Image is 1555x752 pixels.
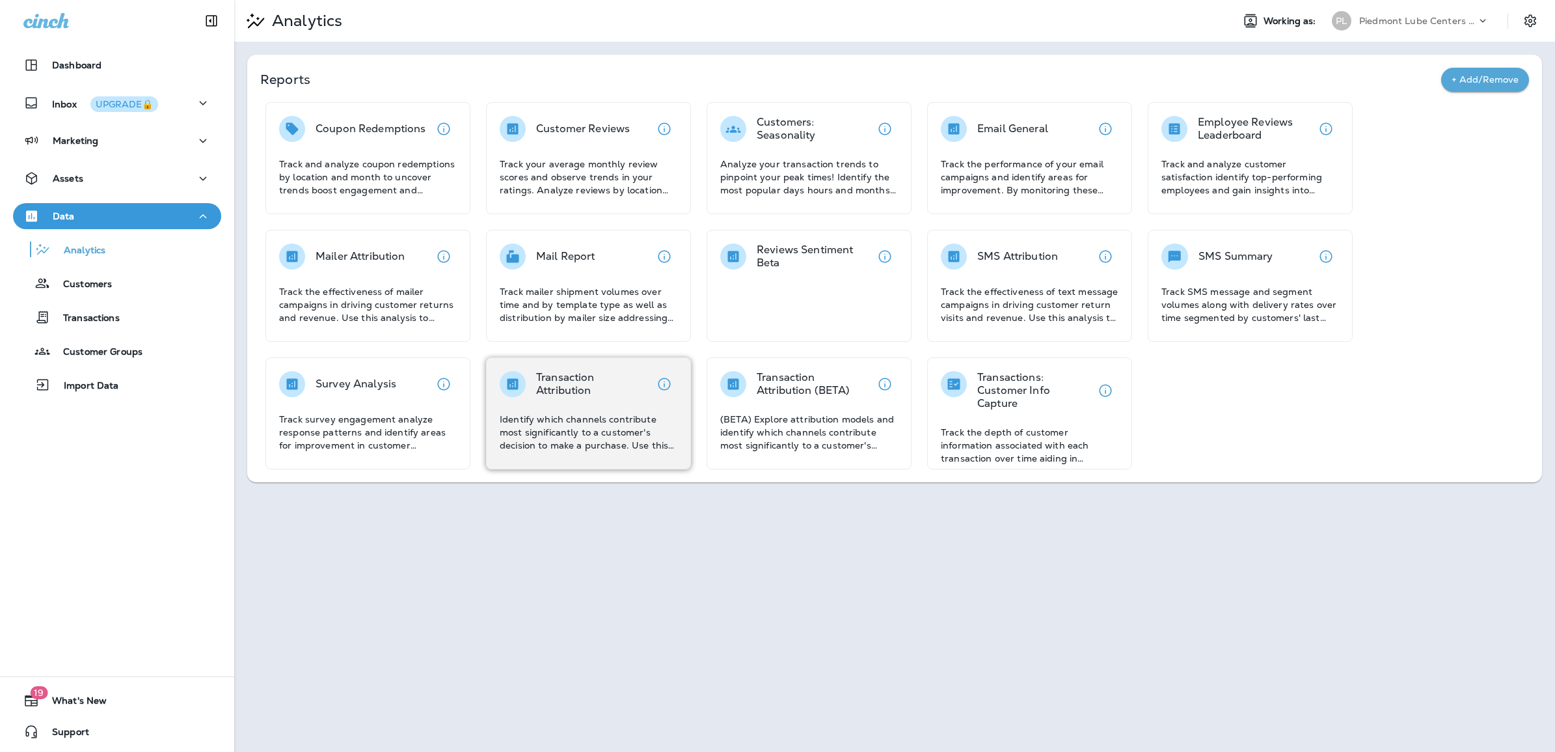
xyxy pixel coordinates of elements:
p: Track the depth of customer information associated with each transaction over time aiding in asse... [941,426,1118,465]
div: PL [1332,11,1351,31]
button: View details [872,244,898,270]
p: Assets [53,173,83,184]
p: Employee Reviews Leaderboard [1198,116,1313,142]
button: Transactions [13,303,221,331]
p: Analyze your transaction trends to pinpoint your peak times! Identify the most popular days hours... [720,158,898,197]
button: View details [872,371,898,397]
p: Analytics [267,11,342,31]
button: Marketing [13,128,221,154]
button: Settings [1519,9,1542,33]
button: View details [872,116,898,142]
button: Import Data [13,371,221,398]
p: Survey Analysis [316,378,396,391]
p: Import Data [51,380,119,393]
div: UPGRADE🔒 [96,100,153,109]
button: Collapse Sidebar [193,8,230,34]
button: View details [651,116,677,142]
button: Customers [13,270,221,297]
p: SMS Summary [1198,250,1273,263]
button: View details [1313,244,1339,270]
p: Identify which channels contribute most significantly to a customer's decision to make a purchase... [500,413,677,452]
p: Track the effectiveness of text message campaigns in driving customer return visits and revenue. ... [941,285,1118,324]
p: Marketing [53,135,98,146]
p: SMS Attribution [977,250,1058,263]
button: View details [1092,116,1118,142]
button: Dashboard [13,52,221,78]
p: Track and analyze customer satisfaction identify top-performing employees and gain insights into ... [1161,158,1339,197]
p: Piedmont Lube Centers LLC [1359,16,1476,26]
p: Transaction Attribution (BETA) [757,371,872,397]
button: Analytics [13,236,221,263]
button: View details [651,371,677,397]
button: 19What's New [13,688,221,714]
p: Customer Groups [50,346,142,359]
span: 19 [30,686,47,699]
button: View details [651,244,677,270]
p: (BETA) Explore attribution models and identify which channels contribute most significantly to a ... [720,413,898,452]
p: Transactions: Customer Info Capture [977,371,1092,410]
p: Customers [50,279,112,291]
button: InboxUPGRADE🔒 [13,90,221,116]
p: Track and analyze coupon redemptions by location and month to uncover trends boost engagement and... [279,158,457,197]
p: Reports [260,70,1441,89]
p: Analytics [51,245,105,257]
span: What's New [39,695,107,711]
p: Customers: Seasonality [757,116,872,142]
button: Support [13,719,221,745]
p: Track the effectiveness of mailer campaigns in driving customer returns and revenue. Use this ana... [279,285,457,324]
p: Track survey engagement analyze response patterns and identify areas for improvement in customer ... [279,413,457,452]
button: + Add/Remove [1441,68,1529,92]
p: Data [53,211,75,221]
button: View details [1092,378,1118,404]
button: Data [13,203,221,229]
p: Email General [977,122,1048,135]
span: Working as: [1264,16,1319,27]
button: View details [431,116,457,142]
p: Mailer Attribution [316,250,405,263]
p: Transaction Attribution [536,371,651,397]
p: Mail Report [536,250,595,263]
p: Reviews Sentiment Beta [757,244,872,270]
p: Track SMS message and segment volumes along with delivery rates over time segmented by customers'... [1161,285,1339,324]
button: View details [1313,116,1339,142]
button: View details [431,371,457,397]
p: Dashboard [52,60,101,70]
p: Inbox [52,96,158,110]
button: Assets [13,165,221,191]
p: Coupon Redemptions [316,122,426,135]
p: Track the performance of your email campaigns and identify areas for improvement. By monitoring t... [941,158,1118,197]
p: Track mailer shipment volumes over time and by template type as well as distribution by mailer si... [500,285,677,324]
button: UPGRADE🔒 [90,96,158,112]
p: Transactions [50,313,120,325]
p: Customer Reviews [536,122,630,135]
span: Support [39,727,89,742]
button: Customer Groups [13,337,221,365]
button: View details [431,244,457,270]
p: Track your average monthly review scores and observe trends in your ratings. Analyze reviews by l... [500,158,677,197]
button: View details [1092,244,1118,270]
